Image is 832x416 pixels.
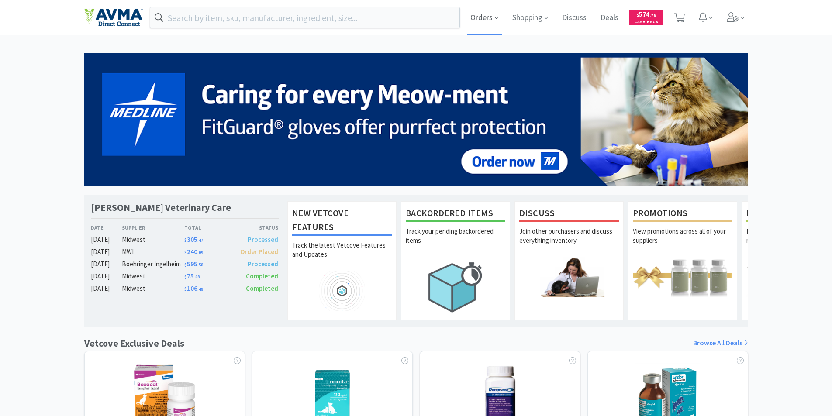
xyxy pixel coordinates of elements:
a: [DATE]MWI$240.09Order Placed [91,247,279,257]
div: [DATE] [91,271,122,282]
a: Browse All Deals [693,337,748,349]
span: 574 [637,10,656,18]
span: . 09 [197,250,203,255]
a: DiscussJoin other purchasers and discuss everything inventory [514,201,624,320]
span: Completed [246,272,278,280]
span: 106 [184,284,203,292]
span: . 76 [649,12,656,18]
span: Cash Back [634,20,658,25]
h1: New Vetcove Features [292,206,392,236]
span: 240 [184,248,203,256]
img: hero_discuss.png [519,257,619,297]
span: Completed [246,284,278,292]
span: $ [184,237,187,243]
div: Boehringer Ingelheim [122,259,184,269]
span: Order Placed [240,248,278,256]
h1: Backordered Items [406,206,505,222]
span: $ [184,274,187,280]
span: $ [184,250,187,255]
span: $ [637,12,639,18]
div: Date [91,223,122,232]
div: [DATE] [91,283,122,294]
span: 75 [184,272,200,280]
div: MWI [122,247,184,257]
span: . 47 [197,237,203,243]
span: . 68 [194,274,200,280]
span: 305 [184,235,203,244]
img: hero_promotions.png [633,257,732,297]
a: $574.76Cash Back [629,6,663,29]
a: [DATE]Boehringer Ingelheim$595.58Processed [91,259,279,269]
h1: Discuss [519,206,619,222]
a: Backordered ItemsTrack your pending backordered items [401,201,510,320]
span: . 58 [197,262,203,268]
span: $ [184,262,187,268]
span: $ [184,286,187,292]
div: Midwest [122,234,184,245]
span: Processed [248,260,278,268]
img: 5b85490d2c9a43ef9873369d65f5cc4c_481.png [84,53,748,186]
span: . 49 [197,286,203,292]
img: hero_feature_roadmap.png [292,271,392,311]
div: Supplier [122,223,184,232]
div: [DATE] [91,247,122,257]
div: [DATE] [91,234,122,245]
p: View promotions across all of your suppliers [633,227,732,257]
h1: [PERSON_NAME] Veterinary Care [91,201,231,214]
h1: Vetcove Exclusive Deals [84,336,184,351]
img: hero_backorders.png [406,257,505,317]
a: [DATE]Midwest$75.68Completed [91,271,279,282]
a: Deals [597,14,622,22]
div: Midwest [122,271,184,282]
a: [DATE]Midwest$106.49Completed [91,283,279,294]
div: Status [231,223,279,232]
p: Join other purchasers and discuss everything inventory [519,227,619,257]
a: New Vetcove FeaturesTrack the latest Vetcove Features and Updates [287,201,397,320]
h1: Promotions [633,206,732,222]
div: Total [184,223,231,232]
p: Track the latest Vetcove Features and Updates [292,241,392,271]
p: Track your pending backordered items [406,227,505,257]
a: PromotionsView promotions across all of your suppliers [628,201,737,320]
input: Search by item, sku, manufacturer, ingredient, size... [150,7,460,28]
img: e4e33dab9f054f5782a47901c742baa9_102.png [84,8,143,27]
div: Midwest [122,283,184,294]
div: [DATE] [91,259,122,269]
span: 595 [184,260,203,268]
span: Processed [248,235,278,244]
a: Discuss [559,14,590,22]
a: [DATE]Midwest$305.47Processed [91,234,279,245]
